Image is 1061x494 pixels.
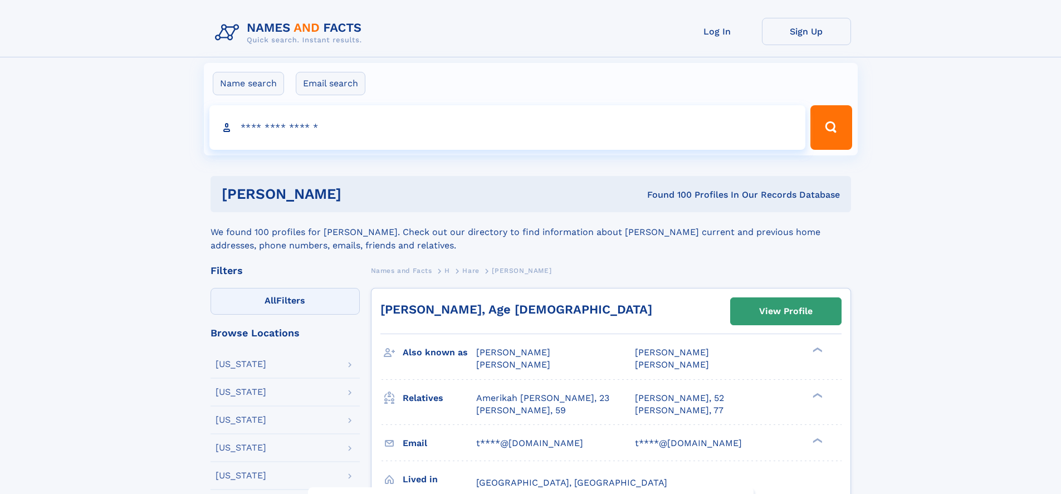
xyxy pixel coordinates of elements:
[476,347,550,358] span: [PERSON_NAME]
[462,267,479,275] span: Hare
[216,471,266,480] div: [US_STATE]
[476,404,566,417] a: [PERSON_NAME], 59
[476,477,667,488] span: [GEOGRAPHIC_DATA], [GEOGRAPHIC_DATA]
[810,392,823,399] div: ❯
[209,105,806,150] input: search input
[216,388,266,397] div: [US_STATE]
[213,72,284,95] label: Name search
[403,389,476,408] h3: Relatives
[403,343,476,362] h3: Also known as
[635,359,709,370] span: [PERSON_NAME]
[462,263,479,277] a: Hare
[403,470,476,489] h3: Lived in
[635,404,723,417] a: [PERSON_NAME], 77
[371,263,432,277] a: Names and Facts
[444,263,450,277] a: H
[211,328,360,338] div: Browse Locations
[403,434,476,453] h3: Email
[762,18,851,45] a: Sign Up
[476,392,609,404] a: Amerikah [PERSON_NAME], 23
[216,360,266,369] div: [US_STATE]
[211,266,360,276] div: Filters
[216,443,266,452] div: [US_STATE]
[673,18,762,45] a: Log In
[211,18,371,48] img: Logo Names and Facts
[380,302,652,316] a: [PERSON_NAME], Age [DEMOGRAPHIC_DATA]
[444,267,450,275] span: H
[635,392,724,404] a: [PERSON_NAME], 52
[731,298,841,325] a: View Profile
[494,189,840,201] div: Found 100 Profiles In Our Records Database
[476,359,550,370] span: [PERSON_NAME]
[759,299,813,324] div: View Profile
[810,346,823,354] div: ❯
[296,72,365,95] label: Email search
[492,267,551,275] span: [PERSON_NAME]
[635,347,709,358] span: [PERSON_NAME]
[222,187,495,201] h1: [PERSON_NAME]
[265,295,276,306] span: All
[211,212,851,252] div: We found 100 profiles for [PERSON_NAME]. Check out our directory to find information about [PERSO...
[810,437,823,444] div: ❯
[211,288,360,315] label: Filters
[216,415,266,424] div: [US_STATE]
[810,105,852,150] button: Search Button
